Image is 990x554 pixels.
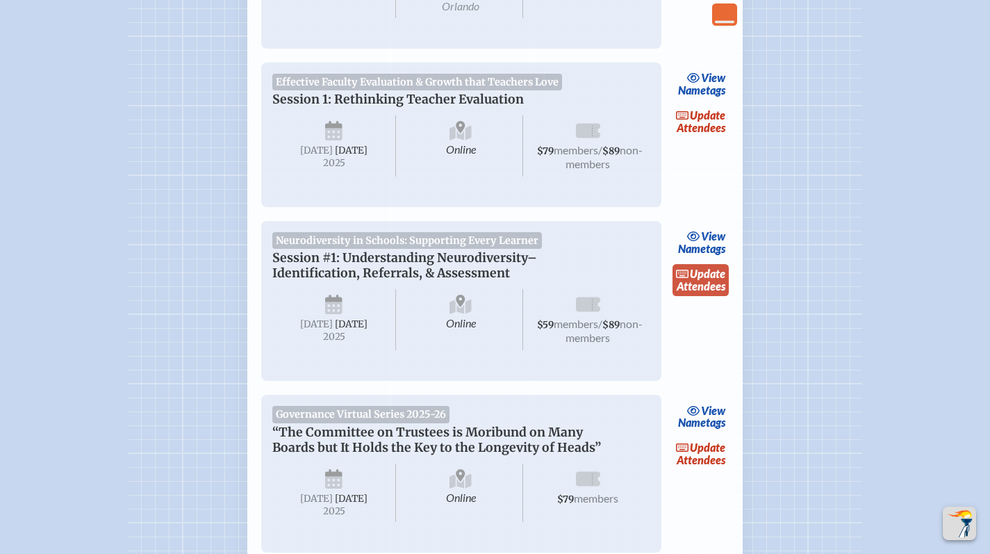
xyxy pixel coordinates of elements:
span: [DATE] [335,493,368,505]
button: Scroll Top [943,507,976,540]
span: [DATE] [300,145,333,156]
span: 2025 [283,506,385,516]
span: $89 [602,145,620,157]
span: Online [399,115,523,177]
span: $59 [537,319,554,331]
span: [DATE] [335,318,368,330]
a: updateAttendees [673,106,729,138]
span: members [554,317,598,330]
span: [DATE] [300,318,333,330]
span: view [701,404,725,417]
p: “The Committee on Trustees is Moribund on Many Boards but It Holds the Key to the Longevity of He... [272,425,622,455]
span: / [598,143,602,156]
span: 2025 [283,332,385,342]
span: Online [399,464,523,522]
span: Online [399,289,523,350]
span: Effective Faculty Evaluation & Growth that Teachers Love [272,74,563,90]
span: view [701,229,725,243]
span: / [598,317,602,330]
span: [DATE] [335,145,368,156]
span: members [554,143,598,156]
p: Session 1: Rethinking Teacher Evaluation [272,92,622,107]
a: viewNametags [675,400,729,432]
span: view [701,71,725,84]
p: Session #1: Understanding Neurodiversity–Identification, Referrals, & Assessment [272,250,622,281]
span: non-members [566,317,643,344]
span: $79 [537,145,554,157]
span: [DATE] [300,493,333,505]
a: updateAttendees [673,264,729,296]
a: viewNametags [675,68,729,100]
span: update [690,108,725,122]
span: update [690,267,725,280]
img: To the top [946,510,973,537]
span: Neurodiversity in Schools: Supporting Every Learner [272,232,543,249]
span: members [574,491,618,505]
span: $79 [557,494,574,505]
span: Governance Virtual Series 2025-26 [272,406,450,423]
span: $89 [602,319,620,331]
span: 2025 [283,158,385,168]
span: update [690,441,725,454]
span: non-members [566,143,643,170]
a: updateAttendees [673,438,729,470]
a: viewNametags [675,227,729,259]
